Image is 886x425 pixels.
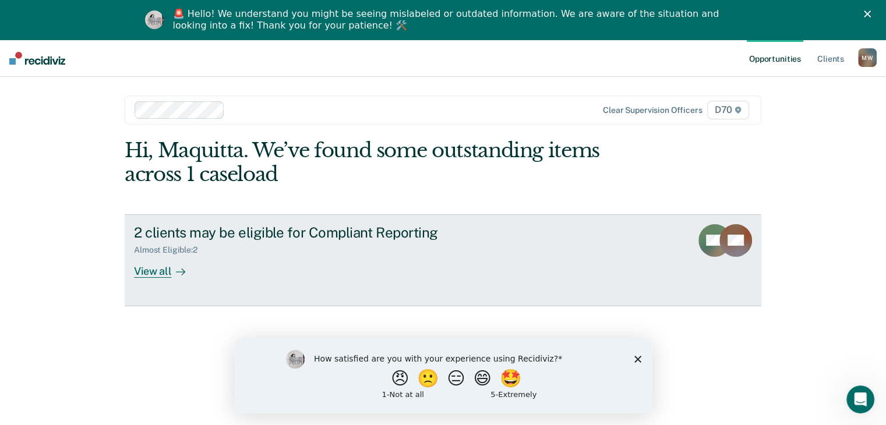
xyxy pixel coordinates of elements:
iframe: Survey by Kim from Recidiviz [235,338,652,413]
img: Recidiviz [9,52,65,65]
div: Hi, Maquitta. We’ve found some outstanding items across 1 caseload [125,139,634,186]
div: 🚨 Hello! We understand you might be seeing mislabeled or outdated information. We are aware of th... [173,8,723,31]
div: Close [864,10,876,17]
a: 2 clients may be eligible for Compliant ReportingAlmost Eligible:2View all [125,214,761,306]
div: 2 clients may be eligible for Compliant Reporting [134,224,543,241]
div: M W [858,48,877,67]
div: View all [134,255,199,278]
iframe: Intercom live chat [846,385,874,413]
img: Profile image for Kim [145,10,164,29]
span: D70 [707,101,749,119]
a: Opportunities [747,40,803,77]
button: MW [858,48,877,67]
div: Clear supervision officers [603,105,702,115]
div: Almost Eligible : 2 [134,245,207,255]
a: Clients [815,40,846,77]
